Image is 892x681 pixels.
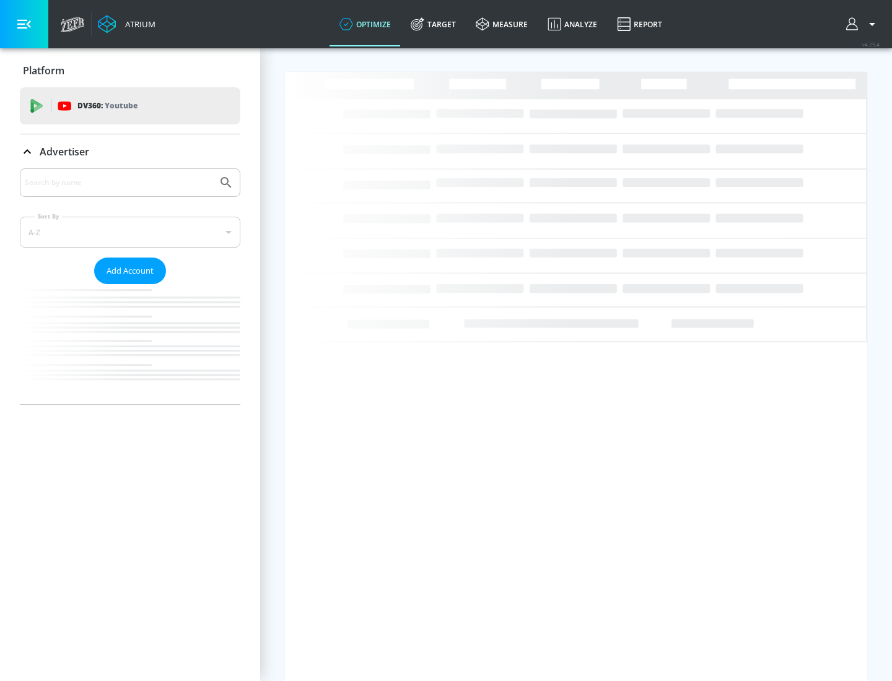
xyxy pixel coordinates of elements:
[401,2,466,46] a: Target
[25,175,212,191] input: Search by name
[40,145,89,158] p: Advertiser
[23,64,64,77] p: Platform
[105,99,138,112] p: Youtube
[330,2,401,46] a: optimize
[20,217,240,248] div: A-Z
[20,134,240,169] div: Advertiser
[538,2,607,46] a: Analyze
[77,99,138,113] p: DV360:
[94,258,166,284] button: Add Account
[20,284,240,404] nav: list of Advertiser
[107,264,154,278] span: Add Account
[862,41,880,48] span: v 4.25.4
[607,2,672,46] a: Report
[20,53,240,88] div: Platform
[120,19,155,30] div: Atrium
[20,87,240,124] div: DV360: Youtube
[35,212,62,220] label: Sort By
[20,168,240,404] div: Advertiser
[466,2,538,46] a: measure
[98,15,155,33] a: Atrium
